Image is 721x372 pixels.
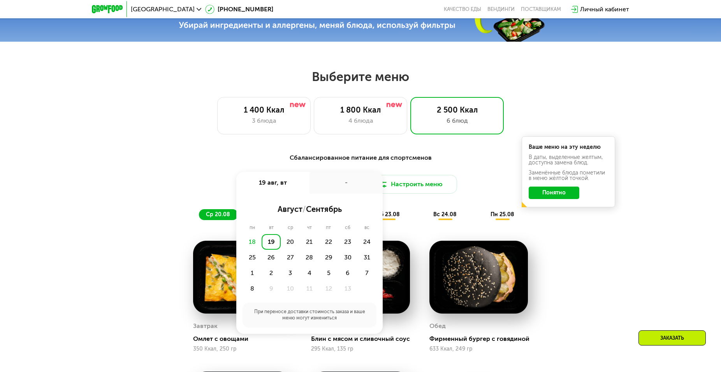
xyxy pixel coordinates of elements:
[302,205,306,214] span: /
[243,303,376,328] div: При переносе доставки стоимость заказа и ваше меню могут измениться
[487,6,515,12] a: Вендинги
[310,172,383,194] div: -
[243,281,262,296] div: 8
[357,265,376,281] div: 7
[225,116,302,125] div: 3 блюда
[300,225,319,231] div: чт
[357,225,376,231] div: вс
[429,335,534,343] div: Фирменный бургер с говядиной
[444,6,481,12] a: Качество еды
[319,265,338,281] div: 5
[433,211,457,218] span: вс 24.08
[130,153,591,163] div: Сбалансированное питание для спортсменов
[419,116,496,125] div: 6 блюд
[262,281,281,296] div: 9
[262,265,281,281] div: 2
[529,145,608,150] div: Ваше меню на эту неделю
[580,5,629,14] div: Личный кабинет
[311,335,416,343] div: Блин с мясом и сливочный соус
[243,265,262,281] div: 1
[205,5,273,14] a: [PHONE_NUMBER]
[278,205,302,214] span: август
[300,265,319,281] div: 4
[529,187,579,199] button: Понятно
[338,250,357,265] div: 30
[357,234,376,250] div: 24
[306,205,342,214] span: сентябрь
[338,225,357,231] div: сб
[300,250,319,265] div: 28
[243,234,262,250] div: 18
[319,250,338,265] div: 29
[429,320,446,332] div: Обед
[311,346,410,352] div: 295 Ккал, 135 гр
[300,234,319,250] div: 21
[364,175,457,194] button: Настроить меню
[262,250,281,265] div: 26
[529,170,608,181] div: Заменённые блюда пометили в меню жёлтой точкой.
[262,225,281,231] div: вт
[319,281,338,296] div: 12
[281,265,300,281] div: 3
[338,234,357,250] div: 23
[419,105,496,115] div: 2 500 Ккал
[376,211,400,218] span: сб 23.08
[262,234,281,250] div: 19
[300,281,319,296] div: 11
[319,234,338,250] div: 22
[243,250,262,265] div: 25
[25,69,696,85] h2: Выберите меню
[319,225,338,231] div: пт
[236,172,310,194] div: 19 авг, вт
[338,281,357,296] div: 13
[193,346,292,352] div: 350 Ккал, 250 гр
[281,225,300,231] div: ср
[521,6,561,12] div: поставщикам
[529,155,608,166] div: В даты, выделенные желтым, доступна замена блюд.
[638,330,706,346] div: Заказать
[429,346,528,352] div: 633 Ккал, 249 гр
[281,281,300,296] div: 10
[322,116,399,125] div: 4 блюда
[193,335,298,343] div: Омлет с овощами
[357,250,376,265] div: 31
[338,265,357,281] div: 6
[322,105,399,115] div: 1 800 Ккал
[243,225,262,231] div: пн
[225,105,302,115] div: 1 400 Ккал
[491,211,514,218] span: пн 25.08
[193,320,218,332] div: Завтрак
[281,250,300,265] div: 27
[281,234,300,250] div: 20
[131,6,195,12] span: [GEOGRAPHIC_DATA]
[206,211,230,218] span: ср 20.08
